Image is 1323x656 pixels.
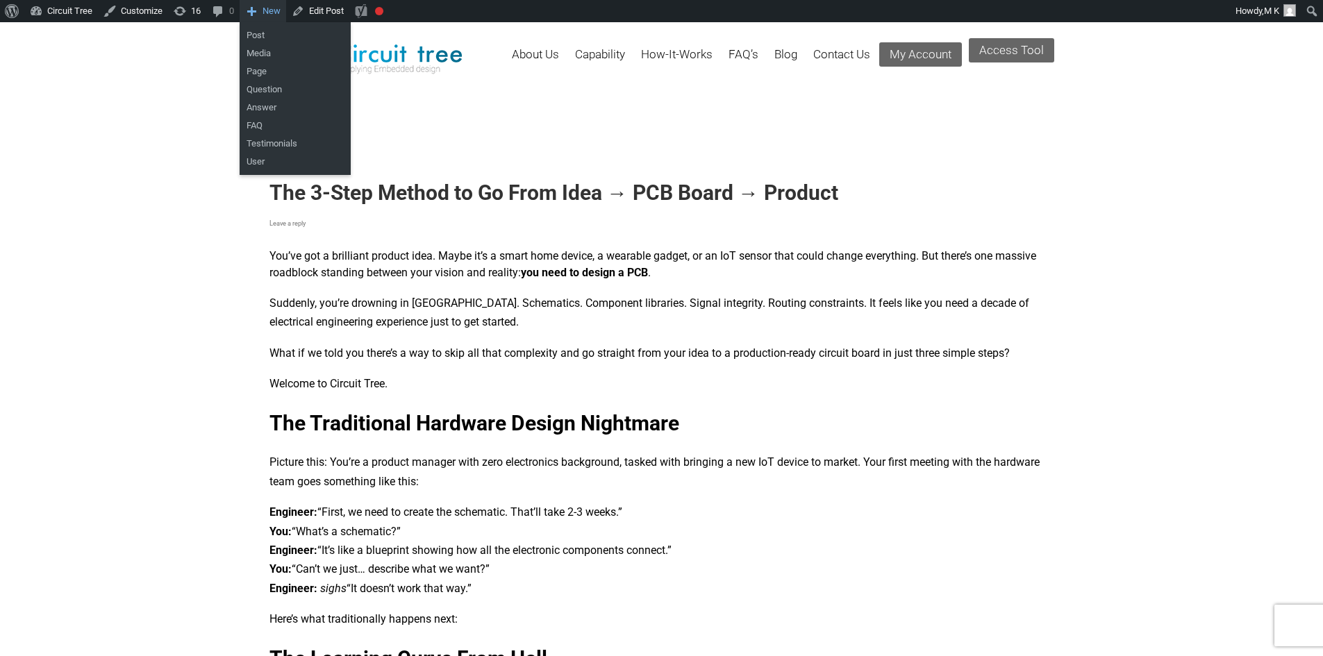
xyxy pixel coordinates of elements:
span: You’ve got a brilliant product idea. Maybe it’s a smart home device, a wearable gadget, or an IoT... [269,249,1036,279]
div: Focus keyphrase not set [375,7,383,15]
a: Post [240,26,351,44]
a: My Account [879,42,962,67]
a: Capability [575,38,625,83]
span: sighs [320,582,347,595]
b: Engineer: [269,505,317,519]
span: What if we told you there’s a way to skip all that complexity and go straight from your idea to a... [269,346,1010,360]
a: Access Tool [969,35,1054,60]
a: Leave a reply [269,219,306,227]
a: Blog [774,38,797,83]
a: Page [240,62,351,81]
span: Here’s what traditionally happens next: [269,612,458,625]
a: Testimonials [240,135,351,153]
span: “Can’t we just… describe what we want?” [292,562,490,575]
h1: The 3-Step Method to Go From Idea → PCB Board → Product [269,180,1054,205]
b: You: [269,525,292,538]
a: FAQ’s [729,38,758,83]
b: you need to design a PCB [521,266,648,279]
b: Engineer: [269,544,317,557]
span: “It doesn’t work that way.” [347,582,472,595]
b: Engineer: [269,582,317,595]
b: The Traditional Hardware Design Nightmare [269,411,679,435]
span: M K [1264,6,1279,16]
span: Picture this: You’re a product manager with zero electronics background, tasked with bringing a n... [269,455,1040,487]
span: . [648,266,651,279]
a: Question [240,81,351,99]
ul: New [240,22,351,175]
span: Welcome to Circuit Tree. [269,377,388,390]
a: Media [240,44,351,62]
span: “What’s a schematic?” [292,525,401,538]
a: Answer [240,99,351,117]
span: Suddenly, you’re drowning in [GEOGRAPHIC_DATA]. Schematics. Component libraries. Signal integrity... [269,296,1029,328]
span: “First, we need to create the schematic. That’ll take 2-3 weeks.” [317,505,622,519]
span: “It’s like a blueprint showing how all the electronic components connect.” [317,544,672,557]
a: Contact Us [813,38,870,83]
a: About Us [512,38,559,83]
b: You: [269,562,292,575]
a: FAQ [240,117,351,135]
a: User [240,153,351,171]
img: Circuit Tree [269,29,462,82]
a: How-It-Works [641,38,713,83]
